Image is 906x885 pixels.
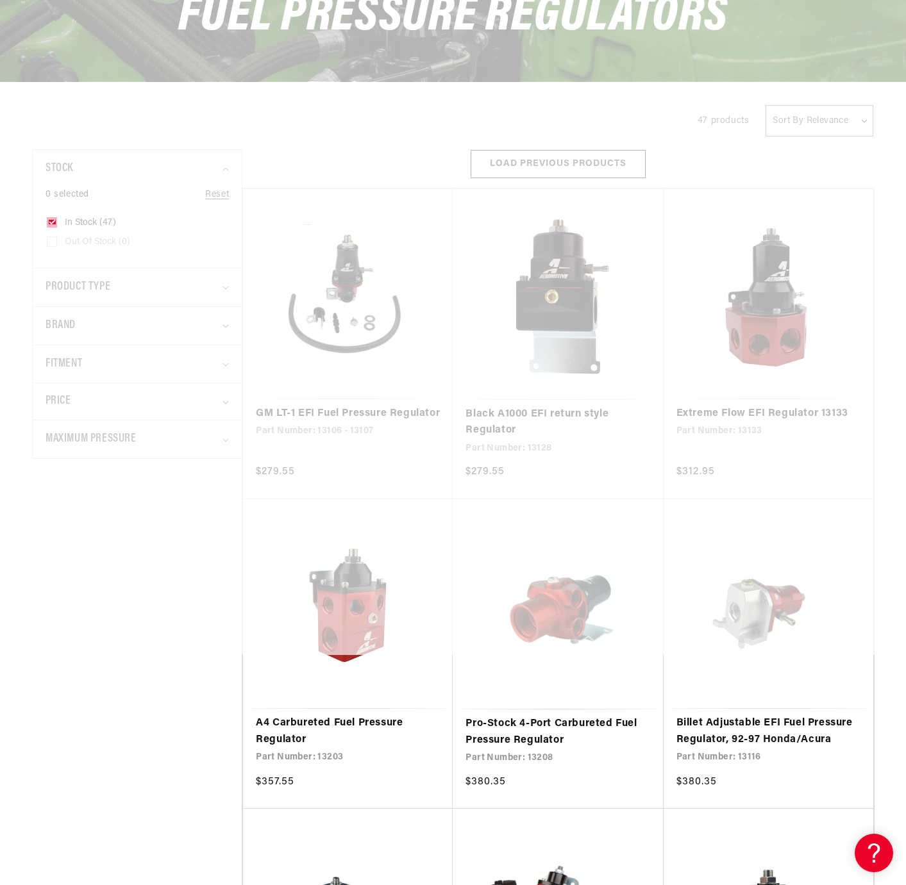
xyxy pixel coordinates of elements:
[256,715,440,748] a: A4 Carbureted Fuel Pressure Regulator
[466,716,650,749] a: Pro-Stock 4-Port Carbureted Fuel Pressure Regulator
[676,715,860,748] a: Billet Adjustable EFI Fuel Pressure Regulator, 92-97 Honda/Acura
[466,406,650,439] a: Black A1000 EFI return style Regulator
[676,406,860,422] a: Extreme Flow EFI Regulator 13133
[471,150,646,179] button: Load Previous Products
[256,406,440,422] a: GM LT-1 EFI Fuel Pressure Regulator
